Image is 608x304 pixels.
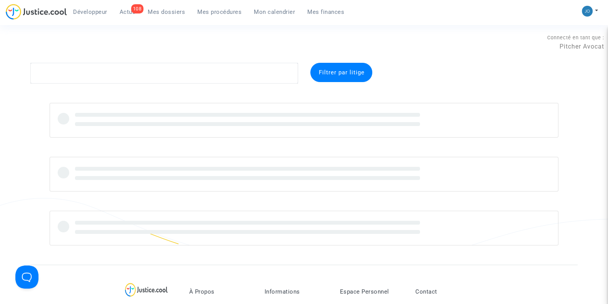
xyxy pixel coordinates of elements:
span: Mes finances [307,8,344,15]
img: tab_domain_overview_orange.svg [31,45,37,51]
p: Informations [265,288,328,295]
a: Mes procédures [191,6,248,18]
span: Mes procédures [197,8,242,15]
span: Mes dossiers [148,8,185,15]
div: 108 [131,4,144,13]
div: v 4.0.25 [22,12,38,18]
span: Développeur [73,8,107,15]
div: Mots-clés [96,45,118,50]
iframe: Help Scout Beacon - Open [15,265,38,289]
img: jc-logo.svg [6,4,67,20]
span: Mon calendrier [254,8,295,15]
a: Mes dossiers [142,6,191,18]
span: Filtrer par litige [318,69,364,76]
a: Mes finances [301,6,350,18]
div: Domaine [40,45,59,50]
a: 108Actus [113,6,142,18]
img: logo_orange.svg [12,12,18,18]
div: Domaine: [DOMAIN_NAME] [20,20,87,26]
span: Connecté en tant que : [547,35,604,40]
img: 45a793c8596a0d21866ab9c5374b5e4b [582,6,593,17]
img: logo-lg.svg [125,283,168,297]
p: Contact [415,288,479,295]
a: Développeur [67,6,113,18]
p: Espace Personnel [340,288,404,295]
img: website_grey.svg [12,20,18,26]
p: À Propos [189,288,253,295]
a: Mon calendrier [248,6,301,18]
span: Actus [120,8,136,15]
img: tab_keywords_by_traffic_grey.svg [87,45,93,51]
